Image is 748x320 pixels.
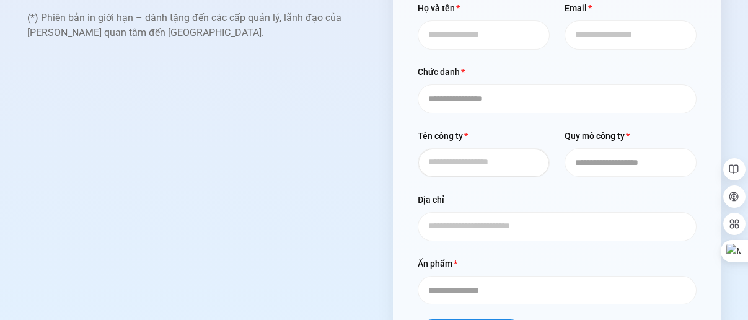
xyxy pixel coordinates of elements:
[418,1,460,20] label: Họ và tên
[565,1,592,20] label: Email
[418,256,458,276] label: Ấn phẩm
[27,11,356,40] p: (*) Phiên bản in giới hạn – dành tặng đến các cấp quản lý, lãnh đạo của [PERSON_NAME] quan tâm đế...
[418,128,469,148] label: Tên công ty
[418,192,444,212] label: Địa chỉ
[565,128,630,148] label: Quy mô công ty
[418,64,465,84] label: Chức danh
